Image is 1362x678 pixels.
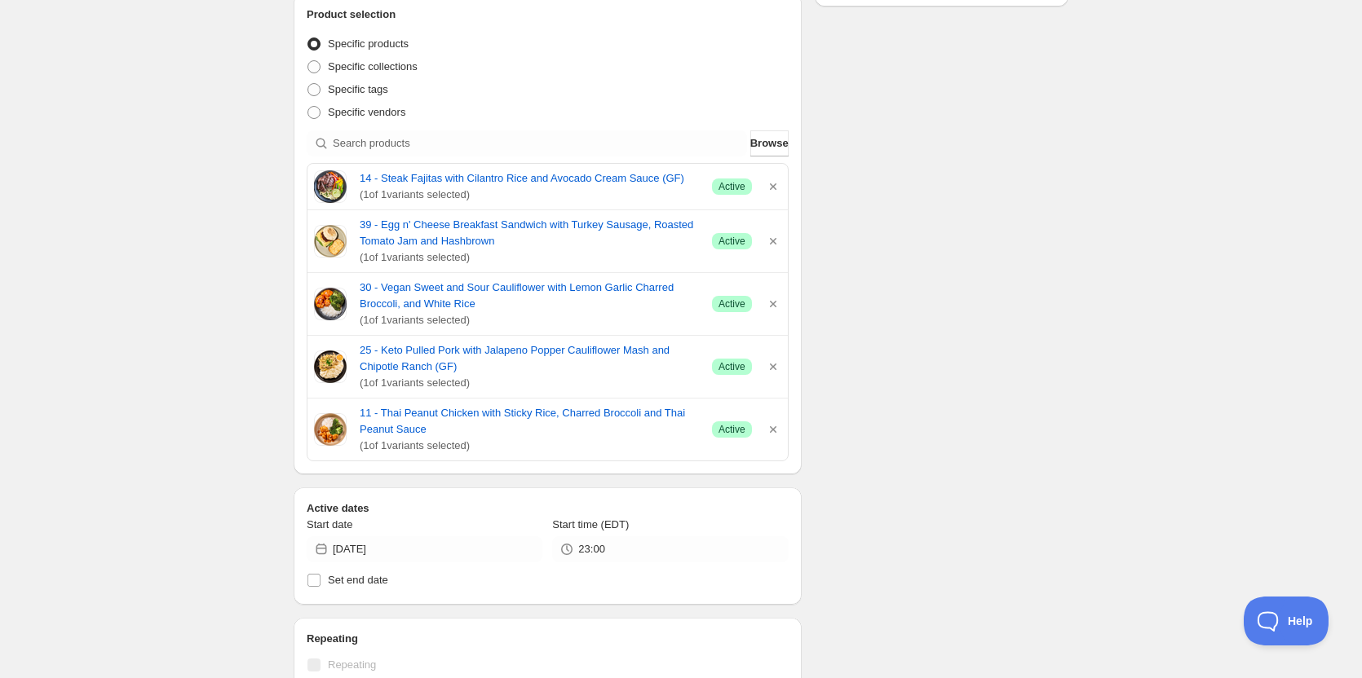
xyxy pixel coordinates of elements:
[719,180,745,193] span: Active
[360,342,699,375] a: 25 - Keto Pulled Pork with Jalapeno Popper Cauliflower Mash and Chipotle Ranch (GF)
[552,518,629,531] span: Start time (EDT)
[314,170,347,203] img: 14 - Steak Fajitas with Cilantro Rice and Avocado Cream Sauce (GF)
[1244,597,1329,645] iframe: Toggle Customer Support
[307,7,789,23] h2: Product selection
[360,405,699,438] a: 11 - Thai Peanut Chicken with Sticky Rice, Charred Broccoli and Thai Peanut Sauce
[360,249,699,266] span: ( 1 of 1 variants selected)
[307,500,789,517] h2: Active dates
[307,631,789,647] h2: Repeating
[328,658,376,671] span: Repeating
[360,375,699,391] span: ( 1 of 1 variants selected)
[360,312,699,328] span: ( 1 of 1 variants selected)
[360,187,699,203] span: ( 1 of 1 variants selected)
[360,217,699,249] a: 39 - Egg n' Cheese Breakfast Sandwich with Turkey Sausage, Roasted Tomato Jam and Hashbrown
[719,423,745,436] span: Active
[750,135,789,152] span: Browse
[719,235,745,248] span: Active
[360,438,699,454] span: ( 1 of 1 variants selected)
[328,37,409,50] span: Specific products
[328,106,405,118] span: Specific vendors
[719,297,745,310] span: Active
[750,130,789,156] button: Browse
[328,60,418,73] span: Specific collections
[314,225,347,258] img: 39 - Egg n' Cheese Breakfast Sandwich with Turkey Sausage, Roasted Tomato Jam and Hashbrown
[307,518,352,531] span: Start date
[360,280,699,312] a: 30 - Vegan Sweet and Sour Cauliflower with Lemon Garlic Charred Broccoli, and White Rice
[328,574,388,586] span: Set end date
[333,130,747,156] input: Search products
[328,83,388,95] span: Specific tags
[360,170,699,187] a: 14 - Steak Fajitas with Cilantro Rice and Avocado Cream Sauce (GF)
[719,360,745,373] span: Active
